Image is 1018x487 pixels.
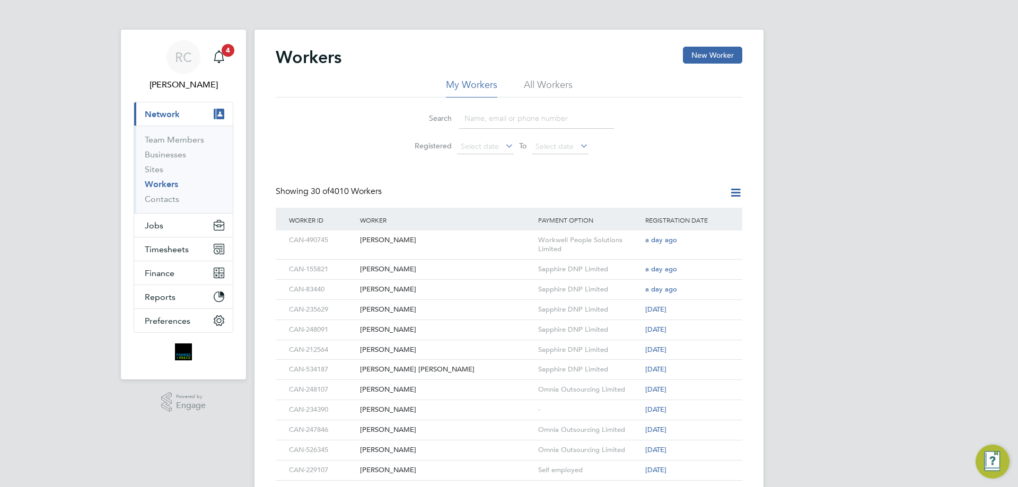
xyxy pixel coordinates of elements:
span: 4010 Workers [311,186,382,197]
span: [DATE] [645,345,666,354]
button: Finance [134,261,233,285]
div: - [536,400,643,420]
a: Team Members [145,135,204,145]
div: Self employed [536,461,643,480]
div: CAN-248091 [286,320,357,340]
button: Network [134,102,233,126]
div: [PERSON_NAME] [357,340,536,360]
span: a day ago [645,264,677,273]
div: CAN-235629 [286,300,357,320]
a: Powered byEngage [161,392,206,412]
h2: Workers [276,47,341,68]
button: Jobs [134,214,233,237]
li: My Workers [446,78,497,98]
div: [PERSON_NAME] [357,420,536,440]
button: Reports [134,285,233,308]
div: Payment Option [536,208,643,232]
span: Finance [145,268,174,278]
div: [PERSON_NAME] [357,320,536,340]
div: CAN-229107 [286,461,357,480]
a: CAN-247846[PERSON_NAME]Omnia Outsourcing Limited[DATE] [286,420,732,429]
a: CAN-155821[PERSON_NAME]Sapphire DNP Limiteda day ago [286,259,732,268]
div: CAN-247846 [286,420,357,440]
span: Jobs [145,220,163,231]
div: [PERSON_NAME] [357,440,536,460]
input: Name, email or phone number [459,108,614,129]
div: Worker [357,208,536,232]
div: Workwell People Solutions Limited [536,231,643,259]
span: RC [175,50,192,64]
div: Sapphire DNP Limited [536,280,643,299]
div: CAN-248107 [286,380,357,400]
div: CAN-83440 [286,280,357,299]
div: Omnia Outsourcing Limited [536,380,643,400]
a: CAN-534187[PERSON_NAME] [PERSON_NAME]Sapphire DNP Limited[DATE] [286,359,732,368]
span: Powered by [176,392,206,401]
div: CAN-212564 [286,340,357,360]
div: Showing [276,186,384,197]
div: Sapphire DNP Limited [536,340,643,360]
div: [PERSON_NAME] [357,400,536,420]
span: [DATE] [645,325,666,334]
a: RC[PERSON_NAME] [134,40,233,91]
div: [PERSON_NAME] [357,280,536,299]
button: New Worker [683,47,742,64]
span: To [516,139,530,153]
button: Preferences [134,309,233,332]
span: [DATE] [645,305,666,314]
a: Contacts [145,194,179,204]
span: Select date [536,141,574,151]
span: [DATE] [645,405,666,414]
div: Sapphire DNP Limited [536,320,643,340]
span: 4 [222,44,234,57]
a: Workers [145,179,178,189]
a: CAN-212564[PERSON_NAME]Sapphire DNP Limited[DATE] [286,340,732,349]
div: Sapphire DNP Limited [536,360,643,379]
span: Timesheets [145,244,189,254]
a: CAN-490745[PERSON_NAME]Workwell People Solutions Limiteda day ago [286,230,732,239]
span: 30 of [311,186,330,197]
span: Network [145,109,180,119]
div: [PERSON_NAME] [357,231,536,250]
span: Preferences [145,316,190,326]
div: Omnia Outsourcing Limited [536,420,643,440]
a: Go to home page [134,343,233,360]
a: Businesses [145,149,186,160]
a: CAN-83440[PERSON_NAME]Sapphire DNP Limiteda day ago [286,279,732,288]
div: CAN-534187 [286,360,357,379]
div: [PERSON_NAME] [357,260,536,279]
div: Registration Date [643,208,732,232]
a: CAN-234390[PERSON_NAME]-[DATE] [286,400,732,409]
a: CAN-248107[PERSON_NAME]Omnia Outsourcing Limited[DATE] [286,379,732,388]
a: CAN-248091[PERSON_NAME]Sapphire DNP Limited[DATE] [286,320,732,329]
a: 4 [208,40,230,74]
span: Robyn Clarke [134,78,233,91]
label: Registered [404,141,452,150]
div: [PERSON_NAME] [357,461,536,480]
a: CAN-526345[PERSON_NAME]Omnia Outsourcing Limited[DATE] [286,440,732,449]
span: [DATE] [645,445,666,454]
button: Engage Resource Center [976,445,1010,479]
a: CAN-235629[PERSON_NAME]Sapphire DNP Limited[DATE] [286,299,732,308]
div: CAN-155821 [286,260,357,279]
span: [DATE] [645,365,666,374]
div: CAN-490745 [286,231,357,250]
li: All Workers [524,78,573,98]
div: Network [134,126,233,213]
div: CAN-526345 [286,440,357,460]
a: CAN-229107[PERSON_NAME]Self employed[DATE] [286,460,732,469]
div: [PERSON_NAME] [357,380,536,400]
label: Search [404,113,452,123]
span: Select date [461,141,499,151]
nav: Main navigation [121,30,246,379]
div: Sapphire DNP Limited [536,260,643,279]
span: [DATE] [645,425,666,434]
div: Omnia Outsourcing Limited [536,440,643,460]
div: CAN-234390 [286,400,357,420]
div: [PERSON_NAME] [357,300,536,320]
span: Reports [145,292,175,302]
div: Sapphire DNP Limited [536,300,643,320]
div: [PERSON_NAME] [PERSON_NAME] [357,360,536,379]
span: [DATE] [645,465,666,474]
span: a day ago [645,235,677,244]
